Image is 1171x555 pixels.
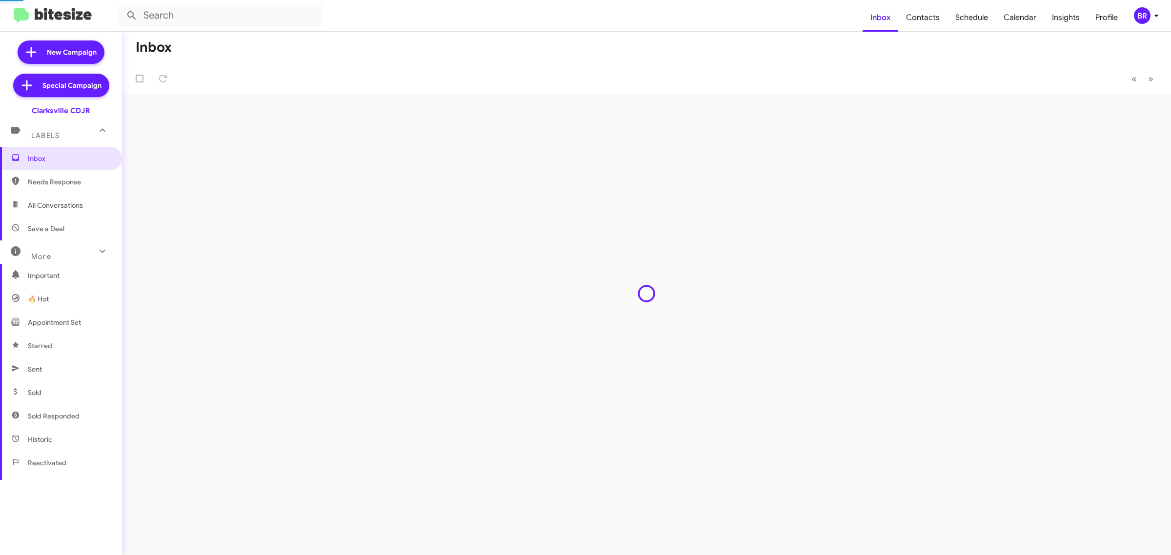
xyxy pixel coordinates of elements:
span: Sent [28,364,42,374]
span: » [1148,73,1153,85]
div: BR [1134,7,1151,24]
div: Clarksville CDJR [32,106,90,116]
span: Historic [28,435,52,444]
span: 🔥 Hot [28,294,49,304]
span: Labels [31,131,60,140]
a: Special Campaign [13,74,109,97]
h1: Inbox [136,40,172,55]
span: New Campaign [47,47,97,57]
span: Important [28,271,111,280]
a: New Campaign [18,40,104,64]
nav: Page navigation example [1126,69,1159,89]
a: Insights [1044,3,1088,32]
a: Inbox [863,3,898,32]
span: Appointment Set [28,317,81,327]
a: Calendar [996,3,1044,32]
a: Schedule [948,3,996,32]
input: Search [118,4,323,27]
span: All Conversations [28,200,83,210]
span: Sold [28,388,41,397]
span: Inbox [28,154,111,163]
a: Contacts [898,3,948,32]
span: Sold Responded [28,411,80,421]
span: More [31,252,51,261]
button: Previous [1126,69,1143,89]
span: Save a Deal [28,224,64,234]
span: Needs Response [28,177,111,187]
span: Reactivated [28,458,66,468]
span: « [1131,73,1137,85]
button: BR [1126,7,1160,24]
span: Starred [28,341,52,351]
a: Profile [1088,3,1126,32]
button: Next [1142,69,1159,89]
span: Special Campaign [42,80,101,90]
